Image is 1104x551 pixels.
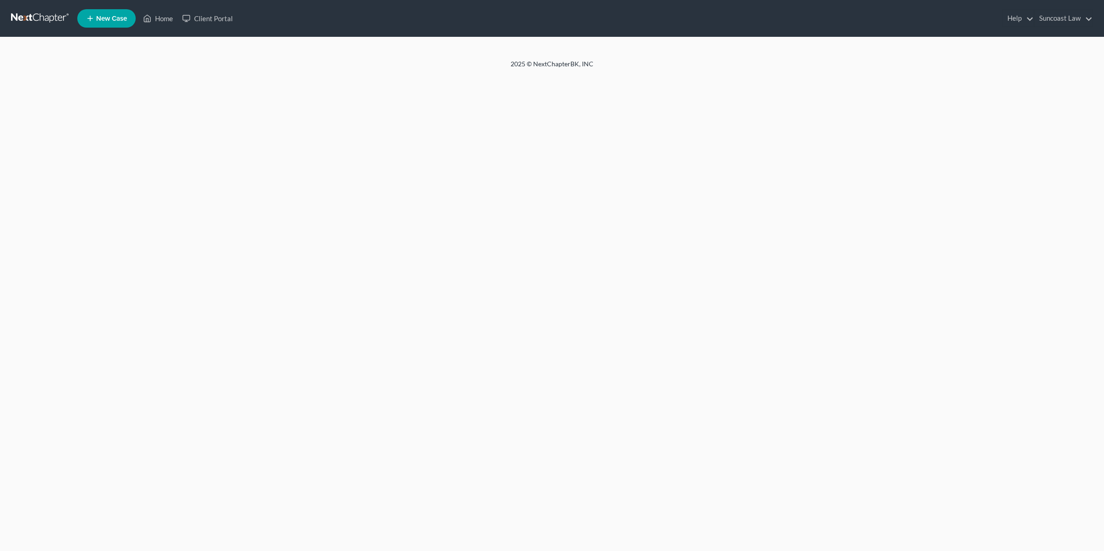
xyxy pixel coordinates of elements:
[77,9,136,28] new-legal-case-button: New Case
[1035,10,1092,27] a: Suncoast Law
[1003,10,1034,27] a: Help
[290,59,814,76] div: 2025 © NextChapterBK, INC
[178,10,237,27] a: Client Portal
[138,10,178,27] a: Home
